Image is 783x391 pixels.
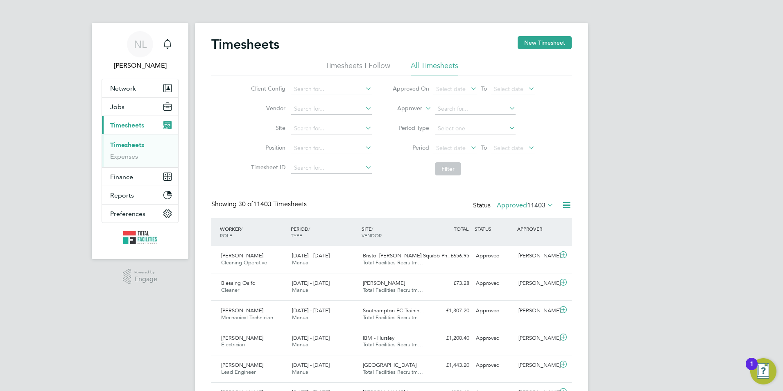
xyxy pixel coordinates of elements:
[221,280,256,286] span: Blessing Osifo
[392,124,429,132] label: Period Type
[325,61,390,75] li: Timesheets I Follow
[110,103,124,111] span: Jobs
[211,36,279,52] h2: Timesheets
[494,85,523,93] span: Select date
[392,144,429,151] label: Period
[515,304,558,318] div: [PERSON_NAME]
[515,221,558,236] div: APPROVER
[363,286,423,293] span: Total Facilities Recruitm…
[110,191,134,199] span: Reports
[102,79,178,97] button: Network
[291,162,372,174] input: Search for...
[473,200,555,211] div: Status
[436,85,466,93] span: Select date
[289,221,360,243] div: PERIOD
[292,361,330,368] span: [DATE] - [DATE]
[292,334,330,341] span: [DATE] - [DATE]
[221,307,263,314] span: [PERSON_NAME]
[249,164,285,171] label: Timesheet ID
[110,152,138,160] a: Expenses
[123,231,157,244] img: tfrecruitment-logo-retina.png
[249,144,285,151] label: Position
[292,314,310,321] span: Manual
[221,314,273,321] span: Mechanical Technician
[435,123,516,134] input: Select one
[363,368,423,375] span: Total Facilities Recruitm…
[102,116,178,134] button: Timesheets
[750,358,776,384] button: Open Resource Center, 1 new notification
[473,359,515,372] div: Approved
[102,61,179,70] span: Nicola Lawrence
[221,368,256,375] span: Lead Engineer
[527,201,545,209] span: 11403
[363,280,405,286] span: [PERSON_NAME]
[123,269,158,284] a: Powered byEngage
[211,200,308,209] div: Showing
[750,364,754,375] div: 1
[292,252,330,259] span: [DATE] - [DATE]
[221,334,263,341] span: [PERSON_NAME]
[292,368,310,375] span: Manual
[249,85,285,92] label: Client Config
[292,341,310,348] span: Manual
[110,84,136,92] span: Network
[515,359,558,372] div: [PERSON_NAME]
[518,36,572,49] button: New Timesheet
[435,103,516,115] input: Search for...
[430,249,473,263] div: £656.95
[238,200,253,208] span: 30 of
[249,124,285,132] label: Site
[430,277,473,290] div: £73.28
[110,173,133,181] span: Finance
[363,252,453,259] span: Bristol [PERSON_NAME] Squibb Ph…
[411,61,458,75] li: All Timesheets
[515,249,558,263] div: [PERSON_NAME]
[385,105,422,113] label: Approver
[221,286,239,293] span: Cleaner
[292,286,310,293] span: Manual
[241,225,242,232] span: /
[291,232,302,239] span: TYPE
[134,276,157,283] span: Engage
[473,277,515,290] div: Approved
[220,232,232,239] span: ROLE
[515,332,558,345] div: [PERSON_NAME]
[221,259,267,266] span: Cleaning Operative
[363,307,425,314] span: Southampton FC Trainin…
[292,259,310,266] span: Manual
[473,249,515,263] div: Approved
[392,85,429,92] label: Approved On
[221,361,263,368] span: [PERSON_NAME]
[292,280,330,286] span: [DATE] - [DATE]
[102,31,179,70] a: NL[PERSON_NAME]
[110,121,144,129] span: Timesheets
[102,205,178,223] button: Preferences
[102,168,178,186] button: Finance
[430,359,473,372] div: £1,443.20
[435,162,461,175] button: Filter
[134,269,157,276] span: Powered by
[249,105,285,112] label: Vendor
[291,123,372,134] input: Search for...
[360,221,430,243] div: SITE
[218,221,289,243] div: WORKER
[362,232,382,239] span: VENDOR
[291,103,372,115] input: Search for...
[430,332,473,345] div: £1,200.40
[497,201,554,209] label: Approved
[221,252,263,259] span: [PERSON_NAME]
[102,231,179,244] a: Go to home page
[473,221,515,236] div: STATUS
[479,142,489,153] span: To
[92,23,188,259] nav: Main navigation
[515,277,558,290] div: [PERSON_NAME]
[363,259,423,266] span: Total Facilities Recruitm…
[238,200,307,208] span: 11403 Timesheets
[363,314,423,321] span: Total Facilities Recruitm…
[363,361,416,368] span: [GEOGRAPHIC_DATA]
[308,225,310,232] span: /
[221,341,245,348] span: Electrician
[102,134,178,167] div: Timesheets
[473,332,515,345] div: Approved
[363,334,394,341] span: IBM - Hursley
